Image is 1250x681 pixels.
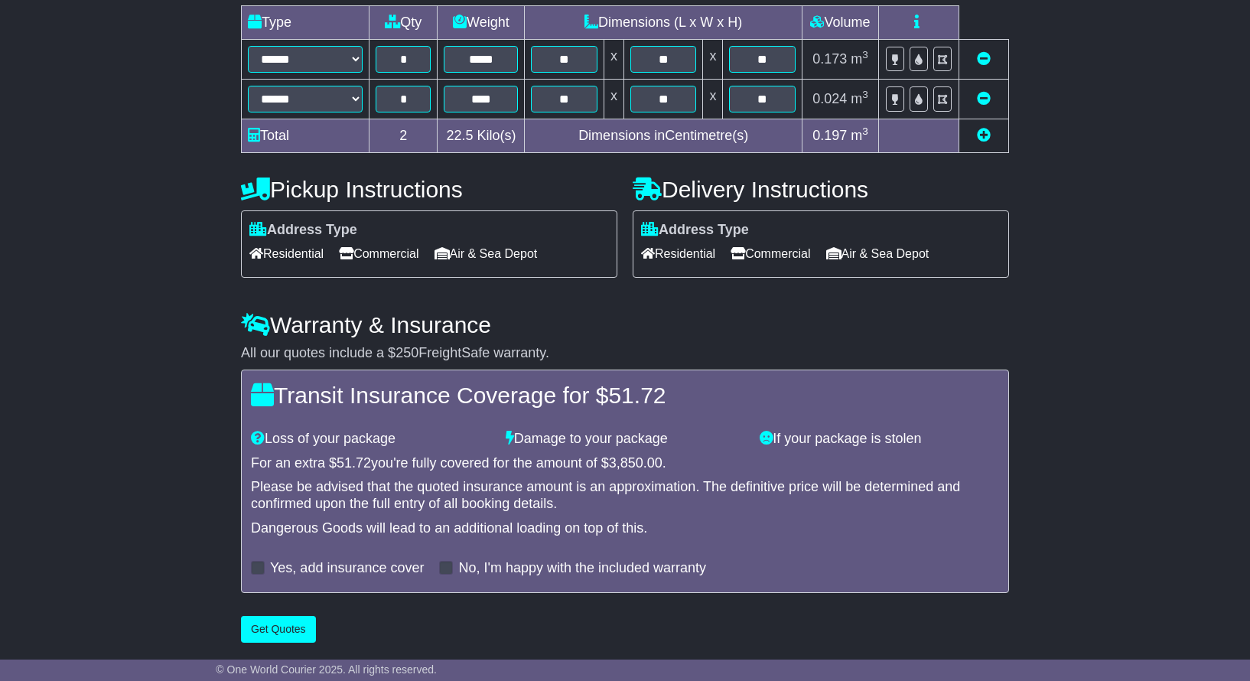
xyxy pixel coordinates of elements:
[243,431,498,448] div: Loss of your package
[216,663,437,676] span: © One World Courier 2025. All rights reserved.
[862,49,868,60] sup: 3
[241,345,1009,362] div: All our quotes include a $ FreightSafe warranty.
[242,119,369,152] td: Total
[641,242,715,266] span: Residential
[498,431,753,448] div: Damage to your package
[369,5,438,39] td: Qty
[435,242,538,266] span: Air & Sea Depot
[251,520,999,537] div: Dangerous Goods will lead to an additional loading on top of this.
[731,242,810,266] span: Commercial
[249,242,324,266] span: Residential
[641,222,749,239] label: Address Type
[812,91,847,106] span: 0.024
[851,51,868,67] span: m
[826,242,929,266] span: Air & Sea Depot
[249,222,357,239] label: Address Type
[438,5,525,39] td: Weight
[242,5,369,39] td: Type
[251,383,999,408] h4: Transit Insurance Coverage for $
[862,89,868,100] sup: 3
[604,39,623,79] td: x
[812,128,847,143] span: 0.197
[862,125,868,137] sup: 3
[241,616,316,643] button: Get Quotes
[369,119,438,152] td: 2
[525,5,802,39] td: Dimensions (L x W x H)
[851,91,868,106] span: m
[337,455,371,471] span: 51.72
[241,177,617,202] h4: Pickup Instructions
[609,455,662,471] span: 3,850.00
[241,312,1009,337] h4: Warranty & Insurance
[977,51,991,67] a: Remove this item
[633,177,1009,202] h4: Delivery Instructions
[608,383,666,408] span: 51.72
[438,119,525,152] td: Kilo(s)
[802,5,878,39] td: Volume
[604,79,623,119] td: x
[396,345,418,360] span: 250
[977,91,991,106] a: Remove this item
[458,560,706,577] label: No, I'm happy with the included warranty
[339,242,418,266] span: Commercial
[251,479,999,512] div: Please be advised that the quoted insurance amount is an approximation. The definitive price will...
[812,51,847,67] span: 0.173
[977,128,991,143] a: Add new item
[446,128,473,143] span: 22.5
[703,39,723,79] td: x
[251,455,999,472] div: For an extra $ you're fully covered for the amount of $ .
[703,79,723,119] td: x
[851,128,868,143] span: m
[752,431,1007,448] div: If your package is stolen
[525,119,802,152] td: Dimensions in Centimetre(s)
[270,560,424,577] label: Yes, add insurance cover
